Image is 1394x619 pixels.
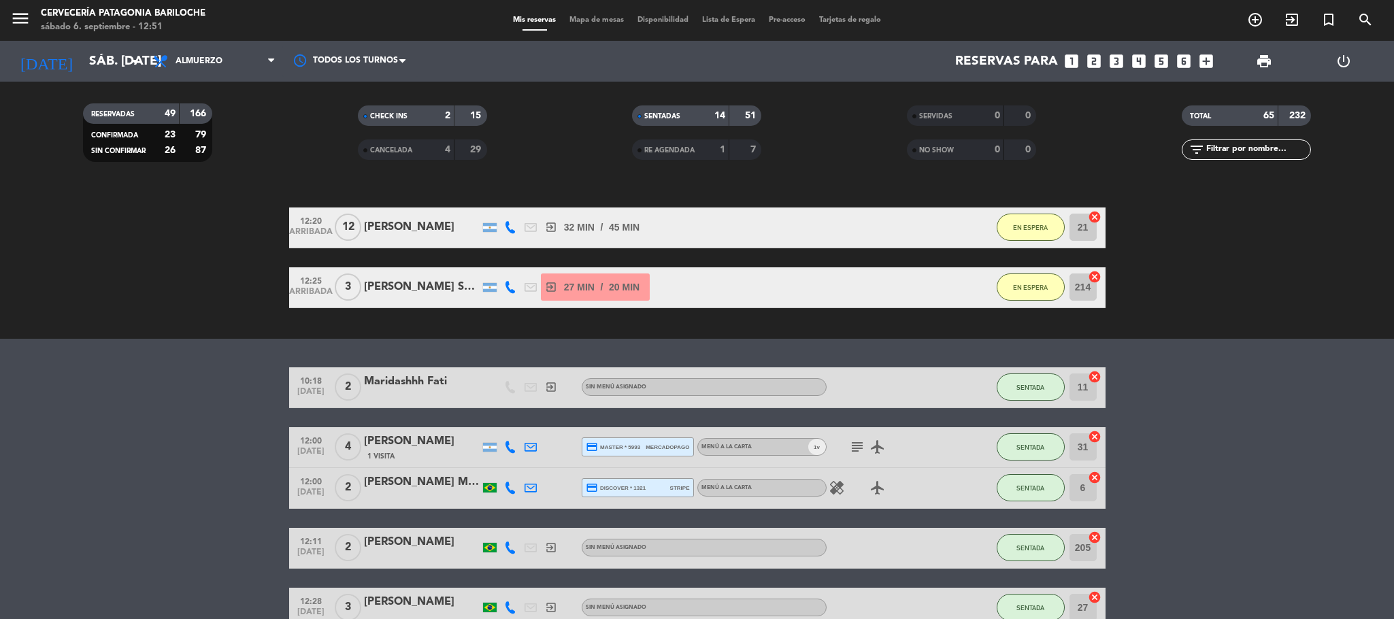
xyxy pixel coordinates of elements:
strong: 1 [720,145,725,154]
span: [DATE] [294,447,328,463]
strong: 65 [1263,111,1274,120]
span: 3 [335,273,361,301]
span: Sin menú asignado [586,384,646,390]
span: 4 [335,433,361,461]
span: SENTADA [1016,484,1044,492]
span: mercadopago [646,443,689,452]
div: [PERSON_NAME] SAINA [364,278,480,296]
strong: 0 [1025,111,1033,120]
span: Disponibilidad [631,16,695,24]
i: [DATE] [10,46,82,76]
span: v [808,439,826,455]
i: cancel [1088,270,1101,284]
span: 27 MIN [564,280,595,295]
i: looks_two [1085,52,1103,70]
span: 12:20 [294,212,328,228]
span: / [601,220,603,235]
strong: 51 [745,111,759,120]
span: / [601,280,603,295]
i: airplanemode_active [869,480,886,496]
span: discover * 1321 [586,482,646,494]
strong: 26 [165,146,176,155]
strong: 2 [445,111,450,120]
div: [PERSON_NAME] [364,218,480,236]
strong: 14 [714,111,725,120]
i: exit_to_app [1284,12,1300,28]
span: TOTAL [1190,113,1211,120]
div: Maridashhh Fati [364,373,480,390]
i: cancel [1088,531,1101,544]
span: EN ESPERA [1013,284,1048,291]
span: SIN CONFIRMAR [91,148,146,154]
i: looks_6 [1175,52,1193,70]
span: [DATE] [294,488,328,503]
span: master * 5993 [586,441,641,453]
i: exit_to_app [545,541,557,554]
span: Lista de Espera [695,16,762,24]
span: 12:25 [294,272,328,288]
i: power_settings_new [1335,53,1352,69]
i: credit_card [586,441,598,453]
span: EN ESPERA [1013,224,1048,231]
span: 32 MIN [564,220,595,235]
i: menu [10,8,31,29]
span: 12:28 [294,592,328,608]
span: RESERVADAS [91,111,135,118]
i: exit_to_app [545,601,557,614]
span: SERVIDAS [919,113,952,120]
span: 1 Visita [367,451,395,462]
i: filter_list [1189,141,1205,158]
span: MENÚ A LA CARTA [701,485,752,490]
strong: 232 [1289,111,1308,120]
input: Filtrar por nombre... [1205,142,1310,157]
strong: 79 [195,130,209,139]
span: 2 [335,474,361,501]
i: healing [829,480,845,496]
span: CANCELADA [370,147,412,154]
div: [PERSON_NAME] [364,433,480,450]
span: [DATE] [294,548,328,563]
i: cancel [1088,430,1101,444]
span: Almuerzo [176,56,222,66]
span: Mis reservas [506,16,563,24]
strong: 29 [470,145,484,154]
span: SENTADA [1016,604,1044,612]
span: Reservas para [955,54,1058,69]
span: [DATE] [294,387,328,403]
span: NO SHOW [919,147,954,154]
i: exit_to_app [545,281,557,293]
i: looks_one [1063,52,1080,70]
strong: 49 [165,109,176,118]
strong: 7 [750,145,759,154]
i: arrow_drop_down [127,53,143,69]
div: [PERSON_NAME] [364,533,480,551]
span: RE AGENDADA [644,147,695,154]
div: [PERSON_NAME] Milleu [364,473,480,491]
span: 10:18 [294,372,328,388]
span: SENTADA [1016,544,1044,552]
div: [PERSON_NAME] [364,593,480,611]
div: sábado 6. septiembre - 12:51 [41,20,205,34]
i: cancel [1088,370,1101,384]
span: ARRIBADA [294,227,328,243]
span: 12:00 [294,432,328,448]
span: 2 [335,373,361,401]
i: exit_to_app [545,381,557,393]
strong: 0 [995,111,1000,120]
strong: 15 [470,111,484,120]
i: exit_to_app [545,221,557,233]
span: SENTADAS [644,113,680,120]
strong: 23 [165,130,176,139]
i: cancel [1088,471,1101,484]
i: turned_in_not [1321,12,1337,28]
span: 12 [335,214,361,241]
i: looks_5 [1152,52,1170,70]
i: credit_card [586,482,598,494]
strong: 166 [190,109,209,118]
div: LOG OUT [1304,41,1384,82]
span: SENTADA [1016,384,1044,391]
i: looks_3 [1108,52,1125,70]
span: 20 MIN [609,280,640,295]
div: Cervecería Patagonia Bariloche [41,7,205,20]
span: stripe [670,484,690,492]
